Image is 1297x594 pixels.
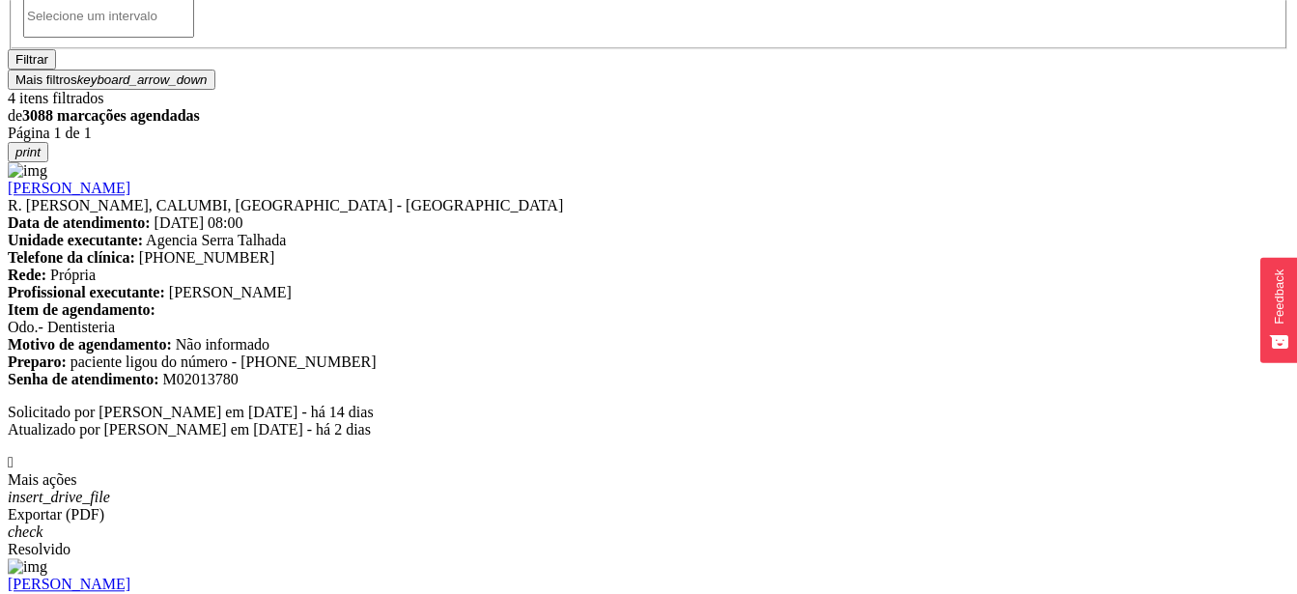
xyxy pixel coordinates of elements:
i:  [8,454,14,470]
button: Mais filtroskeyboard_arrow_down [8,70,215,90]
button: Filtrar [8,49,56,70]
div: Exportar (PDF) [8,506,1289,523]
strong: 3088 marcações agendadas [22,107,200,124]
i: keyboard_arrow_down [77,72,208,87]
p: Solicitado por [PERSON_NAME] em [DATE] - há 14 dias Atualizado por [PERSON_NAME] em [DATE] - há 2... [8,404,1289,438]
div: Feedback [1272,269,1286,324]
button: print [8,142,48,162]
span: paciente ligou do número - [PHONE_NUMBER] [70,354,377,370]
i: insert_drive_file [8,489,110,505]
b: Unidade executante: [8,232,143,248]
b: Senha de atendimento: [8,371,158,387]
span: Odo.- Dentisteria [8,319,115,335]
b: Preparo: [8,354,67,370]
div: 4 itens filtrados [8,90,1289,107]
span: Não informado [176,336,269,353]
div: de [8,107,1289,125]
b: Motivo de agendamento: [8,336,172,353]
b: Item de agendamento: [8,301,155,318]
a: [PERSON_NAME] [8,180,130,196]
span: [PERSON_NAME] [169,284,292,300]
img: img [8,558,47,576]
b: Profissional executante: [8,284,165,300]
i: print [15,145,41,159]
span: M02013780 [162,371,238,387]
i: check [8,523,42,540]
b: Telefone da clínica: [8,249,135,266]
a: [PERSON_NAME] [8,576,130,592]
b: Rede: [8,267,46,283]
div: Mais ações [8,471,1289,489]
img: img [8,162,47,180]
span: Própria [50,267,96,283]
span: [PHONE_NUMBER] [139,249,274,266]
span: Agencia Serra Talhada [146,232,286,248]
div: Resolvido [8,541,1289,558]
div: Página 1 de 1 [8,125,1289,142]
b: Data de atendimento: [8,214,151,231]
div: R. [PERSON_NAME], CALUMBI, [GEOGRAPHIC_DATA] - [GEOGRAPHIC_DATA] [8,197,1289,214]
span: [DATE] 08:00 [155,214,243,231]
